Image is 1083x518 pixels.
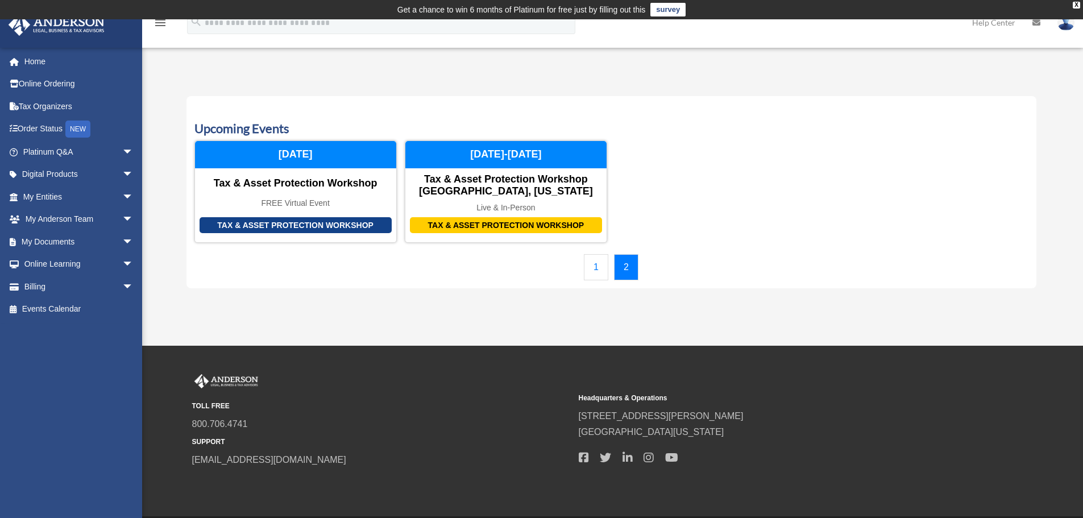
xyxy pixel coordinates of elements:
[122,230,145,254] span: arrow_drop_down
[8,230,151,253] a: My Documentsarrow_drop_down
[192,374,260,389] img: Anderson Advisors Platinum Portal
[8,163,151,186] a: Digital Productsarrow_drop_down
[8,298,145,321] a: Events Calendar
[153,20,167,30] a: menu
[65,121,90,138] div: NEW
[8,50,151,73] a: Home
[194,140,397,243] a: Tax & Asset Protection Workshop Tax & Asset Protection Workshop FREE Virtual Event [DATE]
[195,198,396,208] div: FREE Virtual Event
[8,185,151,208] a: My Entitiesarrow_drop_down
[584,254,608,280] a: 1
[8,118,151,141] a: Order StatusNEW
[8,140,151,163] a: Platinum Q&Aarrow_drop_down
[122,140,145,164] span: arrow_drop_down
[614,254,638,280] a: 2
[1057,14,1074,31] img: User Pic
[192,455,346,465] a: [EMAIL_ADDRESS][DOMAIN_NAME]
[195,177,396,190] div: Tax & Asset Protection Workshop
[192,419,248,429] a: 800.706.4741
[579,427,724,437] a: [GEOGRAPHIC_DATA][US_STATE]
[122,275,145,299] span: arrow_drop_down
[405,173,607,198] div: Tax & Asset Protection Workshop [GEOGRAPHIC_DATA], [US_STATE]
[5,14,108,36] img: Anderson Advisors Platinum Portal
[122,253,145,276] span: arrow_drop_down
[8,253,151,276] a: Online Learningarrow_drop_down
[8,73,151,96] a: Online Ordering
[8,208,151,231] a: My Anderson Teamarrow_drop_down
[650,3,686,16] a: survey
[8,275,151,298] a: Billingarrow_drop_down
[405,141,607,168] div: [DATE]-[DATE]
[405,140,607,243] a: Tax & Asset Protection Workshop Tax & Asset Protection Workshop [GEOGRAPHIC_DATA], [US_STATE] Liv...
[122,185,145,209] span: arrow_drop_down
[200,217,392,234] div: Tax & Asset Protection Workshop
[192,436,571,448] small: SUPPORT
[194,120,1028,138] h3: Upcoming Events
[579,392,957,404] small: Headquarters & Operations
[410,217,602,234] div: Tax & Asset Protection Workshop
[8,95,151,118] a: Tax Organizers
[405,203,607,213] div: Live & In-Person
[579,411,744,421] a: [STREET_ADDRESS][PERSON_NAME]
[1073,2,1080,9] div: close
[195,141,396,168] div: [DATE]
[153,16,167,30] i: menu
[122,208,145,231] span: arrow_drop_down
[397,3,646,16] div: Get a chance to win 6 months of Platinum for free just by filling out this
[122,163,145,187] span: arrow_drop_down
[192,400,571,412] small: TOLL FREE
[190,15,202,28] i: search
